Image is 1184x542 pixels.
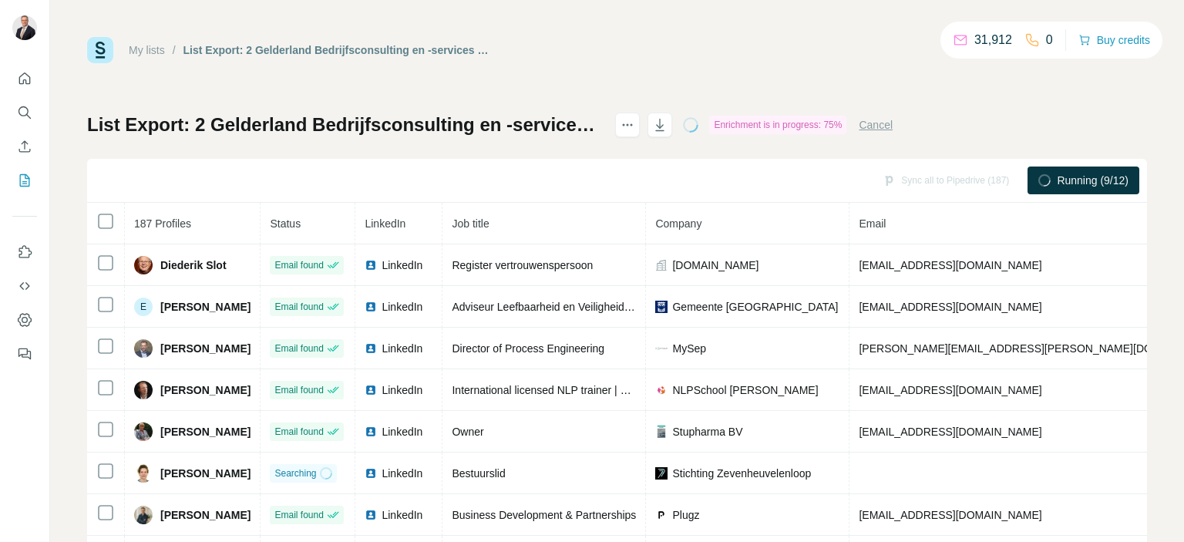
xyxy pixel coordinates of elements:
span: [EMAIL_ADDRESS][DOMAIN_NAME] [859,259,1041,271]
span: Stupharma BV [672,424,742,439]
span: [EMAIL_ADDRESS][DOMAIN_NAME] [859,384,1041,396]
span: Status [270,217,301,230]
span: [EMAIL_ADDRESS][DOMAIN_NAME] [859,509,1041,521]
span: Director of Process Engineering [452,342,604,355]
img: company-logo [655,384,668,396]
span: Stichting Zevenheuvelenloop [672,466,811,481]
span: Searching [274,466,316,480]
span: Email found [274,425,323,439]
a: My lists [129,44,165,56]
span: [PERSON_NAME] [160,424,251,439]
img: LinkedIn logo [365,509,377,521]
span: Email found [274,300,323,314]
button: Search [12,99,37,126]
span: NLPSchool [PERSON_NAME] [672,382,818,398]
span: [PERSON_NAME] [160,382,251,398]
button: Cancel [859,117,893,133]
span: Business Development & Partnerships [452,509,636,521]
button: Use Surfe API [12,272,37,300]
button: Use Surfe on LinkedIn [12,238,37,266]
button: Dashboard [12,306,37,334]
span: 187 Profiles [134,217,191,230]
span: Plugz [672,507,699,523]
button: Feedback [12,340,37,368]
h1: List Export: 2 Gelderland Bedrijfsconsulting en -services - [DATE] 05:27 [87,113,601,137]
span: LinkedIn [382,299,422,315]
img: LinkedIn logo [365,467,377,480]
img: Avatar [134,506,153,524]
span: Running (9/12) [1057,173,1128,188]
span: Gemeente [GEOGRAPHIC_DATA] [672,299,838,315]
span: Email found [274,508,323,522]
span: MySep [672,341,706,356]
p: 31,912 [974,31,1012,49]
span: Email found [274,383,323,397]
img: Avatar [134,422,153,441]
span: International licensed NLP trainer | Coach [452,384,651,396]
span: Email [859,217,886,230]
p: 0 [1046,31,1053,49]
div: List Export: 2 Gelderland Bedrijfsconsulting en -services - [DATE] 05:27 [183,42,489,58]
span: LinkedIn [382,382,422,398]
img: LinkedIn logo [365,426,377,438]
img: Avatar [134,381,153,399]
span: [PERSON_NAME] [160,341,251,356]
img: company-logo [655,301,668,313]
button: Buy credits [1078,29,1150,51]
div: E [134,298,153,316]
img: Surfe Logo [87,37,113,63]
span: LinkedIn [382,466,422,481]
span: [EMAIL_ADDRESS][DOMAIN_NAME] [859,426,1041,438]
span: Email found [274,258,323,272]
span: LinkedIn [382,424,422,439]
span: Register vertrouwenspersoon [452,259,593,271]
button: actions [615,113,640,137]
span: Diederik Slot [160,258,227,273]
img: LinkedIn logo [365,301,377,313]
span: Company [655,217,701,230]
span: LinkedIn [382,507,422,523]
button: My lists [12,167,37,194]
button: Enrich CSV [12,133,37,160]
img: company-logo [655,467,668,480]
span: Email found [274,342,323,355]
div: Enrichment is in progress: 75% [709,116,846,134]
span: LinkedIn [365,217,405,230]
img: Avatar [134,464,153,483]
span: LinkedIn [382,258,422,273]
img: LinkedIn logo [365,384,377,396]
span: [PERSON_NAME] [160,507,251,523]
img: Avatar [134,339,153,358]
img: LinkedIn logo [365,259,377,271]
span: LinkedIn [382,341,422,356]
span: Bestuurslid [452,467,505,480]
img: company-logo [655,509,668,521]
span: [EMAIL_ADDRESS][DOMAIN_NAME] [859,301,1041,313]
img: company-logo [655,342,668,355]
img: Avatar [12,15,37,40]
span: Owner [452,426,483,438]
img: Avatar [134,256,153,274]
button: Quick start [12,65,37,93]
img: company-logo [655,426,668,438]
span: Adviseur Leefbaarheid en Veiligheid Uitbreiding Woonwagenlocaties [GEOGRAPHIC_DATA] [452,301,893,313]
span: [DOMAIN_NAME] [672,258,758,273]
span: [PERSON_NAME] [160,466,251,481]
li: / [173,42,176,58]
span: Job title [452,217,489,230]
img: LinkedIn logo [365,342,377,355]
span: [PERSON_NAME] [160,299,251,315]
